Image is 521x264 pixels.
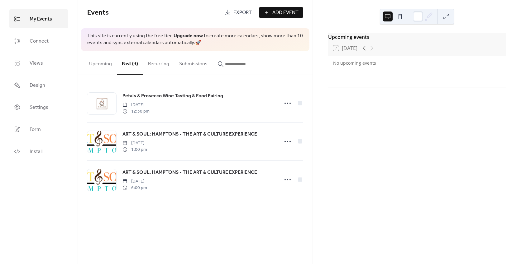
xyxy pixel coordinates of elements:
span: Settings [30,103,48,112]
span: Connect [30,36,49,46]
span: This site is currently using the free tier. to create more calendars, show more than 10 events an... [87,33,303,47]
a: Settings [9,98,68,117]
a: Design [9,76,68,95]
button: Add Event [259,7,303,18]
button: Submissions [174,51,213,74]
span: Views [30,58,43,68]
a: Upgrade now [174,31,203,41]
a: ART & SOUL: HAMPTONS - THE ART & CULTURE EXPERIENCE [122,169,257,177]
span: [DATE] [122,102,150,108]
span: ART & SOUL: HAMPTONS - THE ART & CULTURE EXPERIENCE [122,131,257,138]
a: Install [9,142,68,161]
a: Form [9,120,68,139]
div: Upcoming events [328,33,506,41]
span: 12:30 pm [122,108,150,115]
a: Export [220,7,256,18]
span: Add Event [272,9,299,16]
button: Past (3) [117,51,143,75]
a: Views [9,53,68,72]
span: Form [30,125,41,134]
span: Design [30,81,45,90]
span: [DATE] [122,178,147,185]
a: My Events [9,9,68,28]
button: Recurring [143,51,174,74]
span: Export [233,9,252,16]
div: No upcoming events [333,60,501,66]
a: Petals & Prosecco Wine Tasting & Food Pairing [122,92,223,100]
span: Petals & Prosecco Wine Tasting & Food Pairing [122,92,223,100]
span: Install [30,147,42,156]
span: My Events [30,14,52,24]
span: Events [87,6,109,20]
button: Upcoming [84,51,117,74]
a: ART & SOUL: HAMPTONS - THE ART & CULTURE EXPERIENCE [122,130,257,138]
a: Connect [9,31,68,50]
span: 6:00 pm [122,185,147,191]
span: 1:00 pm [122,146,147,153]
span: [DATE] [122,140,147,146]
